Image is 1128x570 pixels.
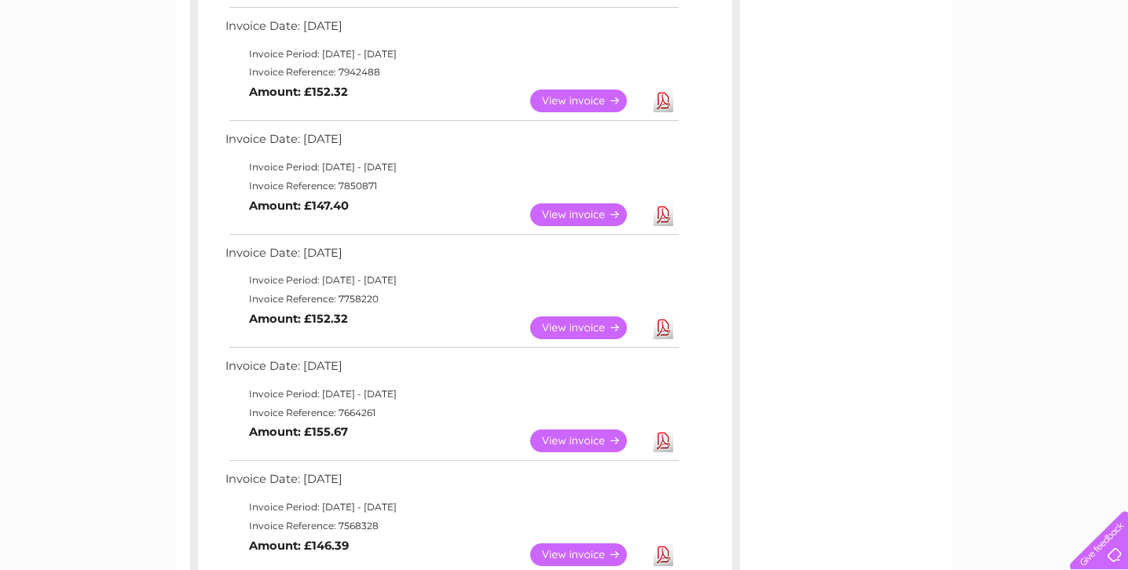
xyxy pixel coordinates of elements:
td: Invoice Reference: 7942488 [222,63,681,82]
a: View [530,316,646,339]
a: Download [654,316,673,339]
a: 0333 014 3131 [832,8,940,27]
a: Water [851,67,881,79]
a: Download [654,203,673,226]
a: Log out [1076,67,1113,79]
b: Amount: £147.40 [249,199,349,213]
b: Amount: £152.32 [249,85,348,99]
td: Invoice Date: [DATE] [222,129,681,158]
td: Invoice Reference: 7758220 [222,290,681,309]
a: Blog [991,67,1014,79]
a: Contact [1024,67,1062,79]
td: Invoice Period: [DATE] - [DATE] [222,158,681,177]
td: Invoice Period: [DATE] - [DATE] [222,385,681,404]
td: Invoice Date: [DATE] [222,16,681,45]
img: logo.png [39,41,119,89]
a: Telecoms [935,67,982,79]
td: Invoice Reference: 7568328 [222,517,681,535]
div: Clear Business is a trading name of Verastar Limited (registered in [GEOGRAPHIC_DATA] No. 3667643... [194,9,936,76]
a: View [530,90,646,112]
td: Invoice Date: [DATE] [222,243,681,272]
a: Download [654,429,673,452]
td: Invoice Date: [DATE] [222,356,681,385]
td: Invoice Reference: 7664261 [222,404,681,422]
td: Invoice Period: [DATE] - [DATE] [222,271,681,290]
a: View [530,203,646,226]
a: View [530,543,646,566]
td: Invoice Reference: 7850871 [222,177,681,195]
a: Download [654,90,673,112]
b: Amount: £155.67 [249,425,348,439]
a: Energy [891,67,925,79]
td: Invoice Period: [DATE] - [DATE] [222,498,681,517]
b: Amount: £152.32 [249,312,348,326]
td: Invoice Period: [DATE] - [DATE] [222,45,681,64]
td: Invoice Date: [DATE] [222,469,681,498]
a: Download [654,543,673,566]
a: View [530,429,646,452]
b: Amount: £146.39 [249,539,349,553]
